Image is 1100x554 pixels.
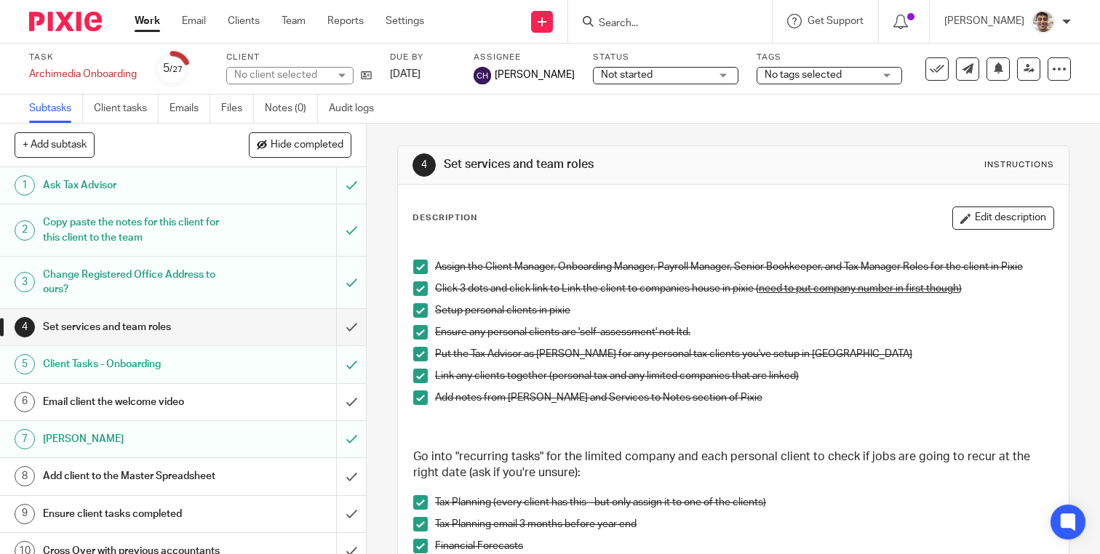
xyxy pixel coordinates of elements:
[808,16,864,26] span: Get Support
[435,347,1053,361] p: Put the Tax Advisor as [PERSON_NAME] for any personal tax clients you've setup in [GEOGRAPHIC_DATA]
[43,465,229,487] h1: Add client to the Master Spreadsheet
[182,14,206,28] a: Email
[228,14,260,28] a: Clients
[29,52,137,63] label: Task
[43,391,229,413] h1: Email client the welcome video
[226,52,372,63] label: Client
[1032,10,1055,33] img: PXL_20240409_141816916.jpg
[984,159,1054,171] div: Instructions
[249,132,351,157] button: Hide completed
[29,12,102,31] img: Pixie
[15,272,35,292] div: 3
[474,52,575,63] label: Assignee
[474,67,491,84] img: svg%3E
[390,52,455,63] label: Due by
[94,95,159,123] a: Client tasks
[271,140,343,151] span: Hide completed
[265,95,318,123] a: Notes (0)
[15,132,95,157] button: + Add subtask
[757,52,902,63] label: Tags
[15,392,35,412] div: 6
[163,60,183,77] div: 5
[170,65,183,73] small: /27
[282,14,306,28] a: Team
[43,316,229,338] h1: Set services and team roles
[435,369,1053,383] p: Link any clients together (personal tax and any limited companies that are linked)
[413,449,1053,481] h3: Go into "recurring tasks" for the limited company and each personal client to check if jobs are g...
[435,390,1053,405] p: Add notes from [PERSON_NAME] and Services to Notes section of Pixie
[15,466,35,486] div: 8
[43,428,229,450] h1: [PERSON_NAME]
[327,14,364,28] a: Reports
[593,52,738,63] label: Status
[435,325,1053,340] p: Ensure any personal clients are 'self-assessment' not ltd.
[43,503,229,525] h1: Ensure client tasks completed
[29,67,137,81] div: Archimedia Onboarding
[435,260,1053,274] p: Assign the Client Manager, Onboarding Manager, Payroll Manager, Senior Bookkeeper, and Tax Manage...
[444,157,765,172] h1: Set services and team roles
[43,353,229,375] h1: Client Tasks - Onboarding
[234,68,329,82] div: No client selected
[43,174,229,196] h1: Ask Tax Advisor
[15,429,35,449] div: 7
[15,317,35,337] div: 4
[759,284,959,294] u: need to put company number in first though
[15,175,35,196] div: 1
[15,504,35,524] div: 9
[43,264,229,301] h1: Change Registered Office Address to ours?
[390,69,421,79] span: [DATE]
[435,539,1053,553] p: Financial Forecasts
[15,220,35,241] div: 2
[601,70,653,80] span: Not started
[329,95,385,123] a: Audit logs
[435,495,1053,510] p: Tax Planning (every client has this - but only assign it to one of the clients)
[495,68,575,82] span: [PERSON_NAME]
[412,153,436,177] div: 4
[597,17,728,31] input: Search
[412,212,477,224] p: Description
[952,206,1054,230] button: Edit description
[765,70,842,80] span: No tags selected
[170,95,210,123] a: Emails
[944,14,1024,28] p: [PERSON_NAME]
[435,517,1053,531] p: Tax Planning email 3 months before year end
[15,354,35,374] div: 5
[221,95,254,123] a: Files
[435,281,1053,296] p: Click 3 dots and click link to Link the client to companies house in pixie ( )
[386,14,424,28] a: Settings
[435,303,1053,318] p: Setup personal clients in pixie
[43,212,229,249] h1: Copy paste the notes for this client for this client to the team
[29,95,83,123] a: Subtasks
[135,14,160,28] a: Work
